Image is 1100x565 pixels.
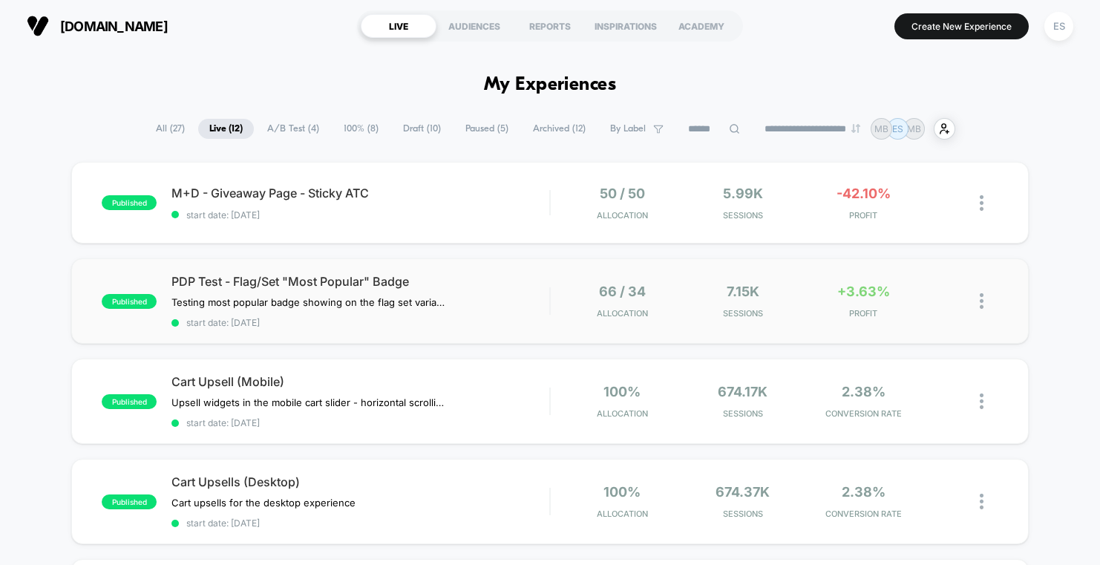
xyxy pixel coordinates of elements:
[512,14,588,38] div: REPORTS
[664,14,739,38] div: ACADEMY
[837,186,891,201] span: -42.10%
[102,195,157,210] span: published
[588,14,664,38] div: INSPIRATIONS
[171,317,549,328] span: start date: [DATE]
[171,374,549,389] span: Cart Upsell (Mobile)
[892,123,903,134] p: ES
[716,484,770,500] span: 674.37k
[1040,11,1078,42] button: ES
[980,195,983,211] img: close
[686,408,799,419] span: Sessions
[60,19,168,34] span: [DOMAIN_NAME]
[894,13,1029,39] button: Create New Experience
[436,14,512,38] div: AUDIENCES
[27,15,49,37] img: Visually logo
[807,210,920,221] span: PROFIT
[727,284,759,299] span: 7.15k
[102,394,157,409] span: published
[392,119,452,139] span: Draft ( 10 )
[842,484,885,500] span: 2.38%
[171,497,356,509] span: Cart upsells for the desktop experience
[851,124,860,133] img: end
[454,119,520,139] span: Paused ( 5 )
[807,308,920,319] span: PROFIT
[171,517,549,529] span: start date: [DATE]
[807,408,920,419] span: CONVERSION RATE
[603,384,641,399] span: 100%
[171,274,549,289] span: PDP Test - Flag/Set "Most Popular" Badge
[597,210,648,221] span: Allocation
[599,284,646,299] span: 66 / 34
[171,396,447,408] span: Upsell widgets in the mobile cart slider - horizontal scrolling products
[980,393,983,409] img: close
[333,119,390,139] span: 100% ( 8 )
[522,119,597,139] span: Archived ( 12 )
[718,384,767,399] span: 674.17k
[837,284,890,299] span: +3.63%
[686,308,799,319] span: Sessions
[102,494,157,509] span: published
[686,210,799,221] span: Sessions
[597,408,648,419] span: Allocation
[907,123,921,134] p: MB
[980,293,983,309] img: close
[807,509,920,519] span: CONVERSION RATE
[361,14,436,38] div: LIVE
[22,14,172,38] button: [DOMAIN_NAME]
[600,186,645,201] span: 50 / 50
[171,296,447,308] span: Testing most popular badge showing on the flag set variant with "best value" and "bundle and save"
[198,119,254,139] span: Live ( 12 )
[597,308,648,319] span: Allocation
[256,119,330,139] span: A/B Test ( 4 )
[597,509,648,519] span: Allocation
[171,417,549,428] span: start date: [DATE]
[171,209,549,221] span: start date: [DATE]
[102,294,157,309] span: published
[686,509,799,519] span: Sessions
[484,74,617,96] h1: My Experiences
[171,186,549,200] span: M+D - Giveaway Page - Sticky ATC
[145,119,196,139] span: All ( 27 )
[723,186,763,201] span: 5.99k
[1044,12,1073,41] div: ES
[171,474,549,489] span: Cart Upsells (Desktop)
[603,484,641,500] span: 100%
[980,494,983,509] img: close
[874,123,888,134] p: MB
[842,384,885,399] span: 2.38%
[610,123,646,134] span: By Label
